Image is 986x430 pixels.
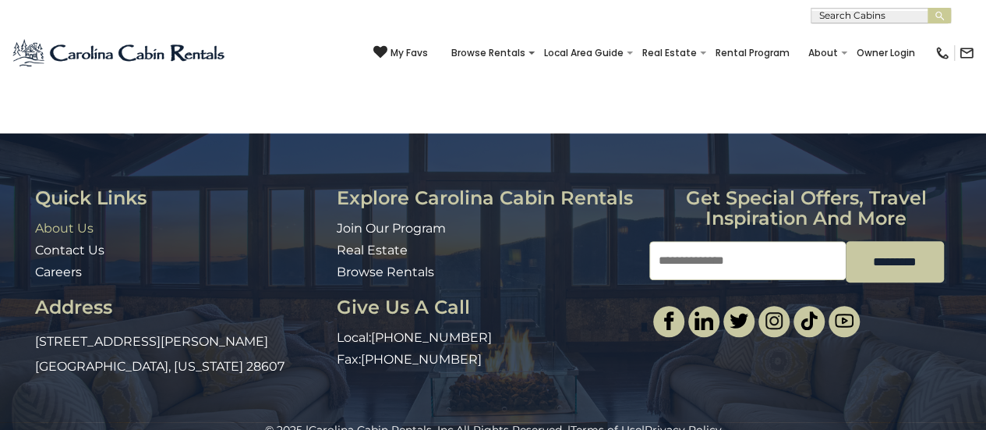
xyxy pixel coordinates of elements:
[337,351,638,369] p: Fax:
[373,45,428,61] a: My Favs
[536,42,631,64] a: Local Area Guide
[659,311,678,330] img: facebook-single.svg
[649,188,963,229] h3: Get special offers, travel inspiration and more
[730,311,748,330] img: twitter-single.svg
[708,42,797,64] a: Rental Program
[800,311,818,330] img: tiktok.svg
[361,352,482,367] a: [PHONE_NUMBER]
[337,243,408,258] a: Real Estate
[800,42,846,64] a: About
[849,42,923,64] a: Owner Login
[959,45,974,61] img: mail-regular-black.png
[835,311,853,330] img: youtube-light.svg
[337,221,446,236] a: Join Our Program
[337,297,638,318] h3: Give Us A Call
[35,265,82,279] a: Careers
[337,329,638,347] p: Local:
[694,311,713,330] img: linkedin-single.svg
[444,42,533,64] a: Browse Rentals
[35,221,94,236] a: About Us
[634,42,705,64] a: Real Estate
[35,188,325,208] h3: Quick Links
[12,37,228,69] img: Blue-2.png
[371,330,492,345] a: [PHONE_NUMBER]
[337,188,638,208] h3: Explore Carolina Cabin Rentals
[391,46,428,60] span: My Favs
[35,329,325,379] p: [STREET_ADDRESS][PERSON_NAME] [GEOGRAPHIC_DATA], [US_STATE] 28607
[765,311,783,330] img: instagram-single.svg
[35,297,325,318] h3: Address
[935,45,950,61] img: phone-regular-black.png
[35,243,104,258] a: Contact Us
[337,265,434,279] a: Browse Rentals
